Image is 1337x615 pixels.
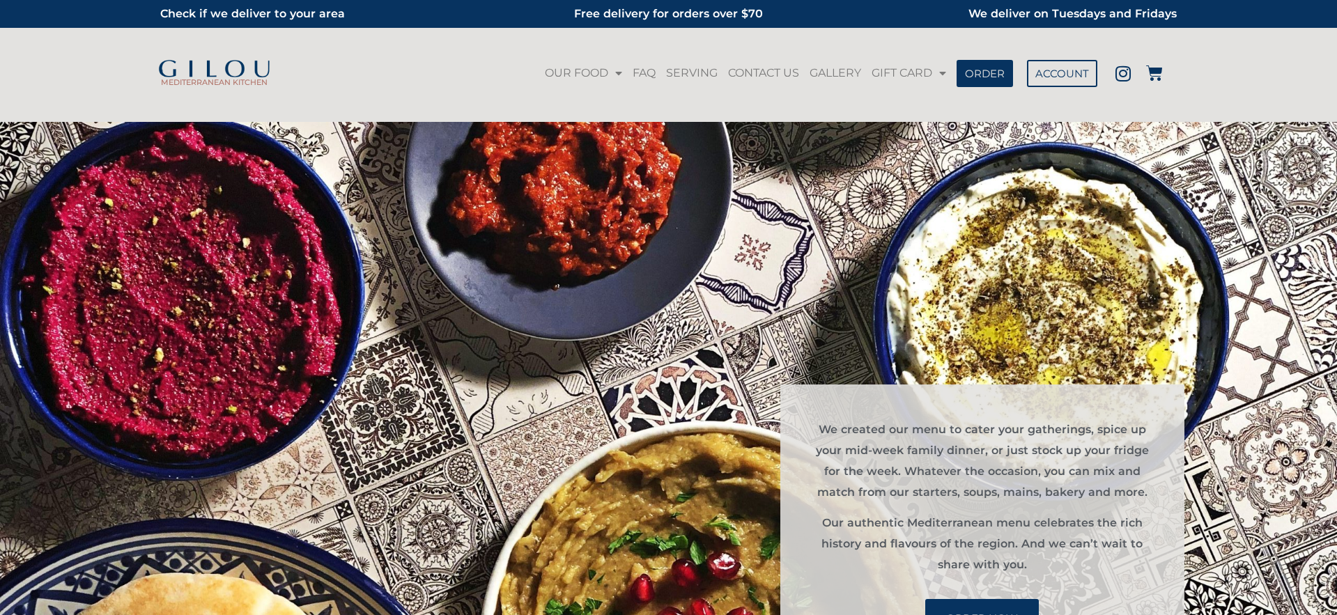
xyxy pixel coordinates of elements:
[541,57,626,89] a: OUR FOOD
[160,7,345,20] a: Check if we deliver to your area
[815,513,1150,575] p: Our authentic Mediterranean menu celebrates the rich history and flavours of the region. And we c...
[806,57,865,89] a: GALLERY
[725,57,803,89] a: CONTACT US
[663,57,721,89] a: SERVING
[965,68,1005,79] span: ORDER
[157,60,272,79] img: Gilou Logo
[815,419,1150,503] p: We created our menu to cater your gatherings, spice up your mid-week family dinner, or just stock...
[957,60,1013,87] a: ORDER
[1035,68,1089,79] span: ACCOUNT
[847,3,1177,24] h2: We deliver on Tuesdays and Fridays
[153,79,275,86] h2: MEDITERRANEAN KITCHEN
[1027,60,1097,87] a: ACCOUNT
[868,57,950,89] a: GIFT CARD
[504,3,833,24] h2: Free delivery for orders over $70
[539,57,950,89] nav: Menu
[629,57,659,89] a: FAQ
